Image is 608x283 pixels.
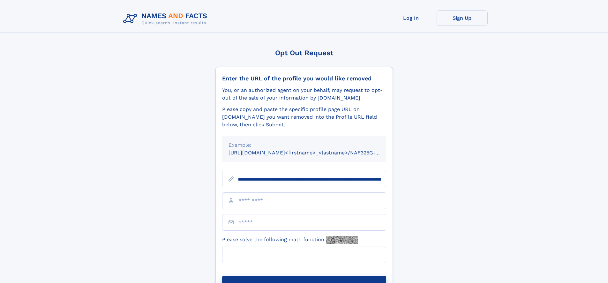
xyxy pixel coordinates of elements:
[222,75,386,82] div: Enter the URL of the profile you would like removed
[222,106,386,129] div: Please copy and paste the specific profile page URL on [DOMAIN_NAME] you want removed into the Pr...
[229,141,380,149] div: Example:
[222,236,358,244] label: Please solve the following math function:
[215,49,393,57] div: Opt Out Request
[386,10,437,26] a: Log In
[437,10,488,26] a: Sign Up
[121,10,213,27] img: Logo Names and Facts
[229,150,398,156] small: [URL][DOMAIN_NAME]<firstname>_<lastname>/NAF325G-xxxxxxxx
[222,86,386,102] div: You, or an authorized agent on your behalf, may request to opt-out of the sale of your informatio...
